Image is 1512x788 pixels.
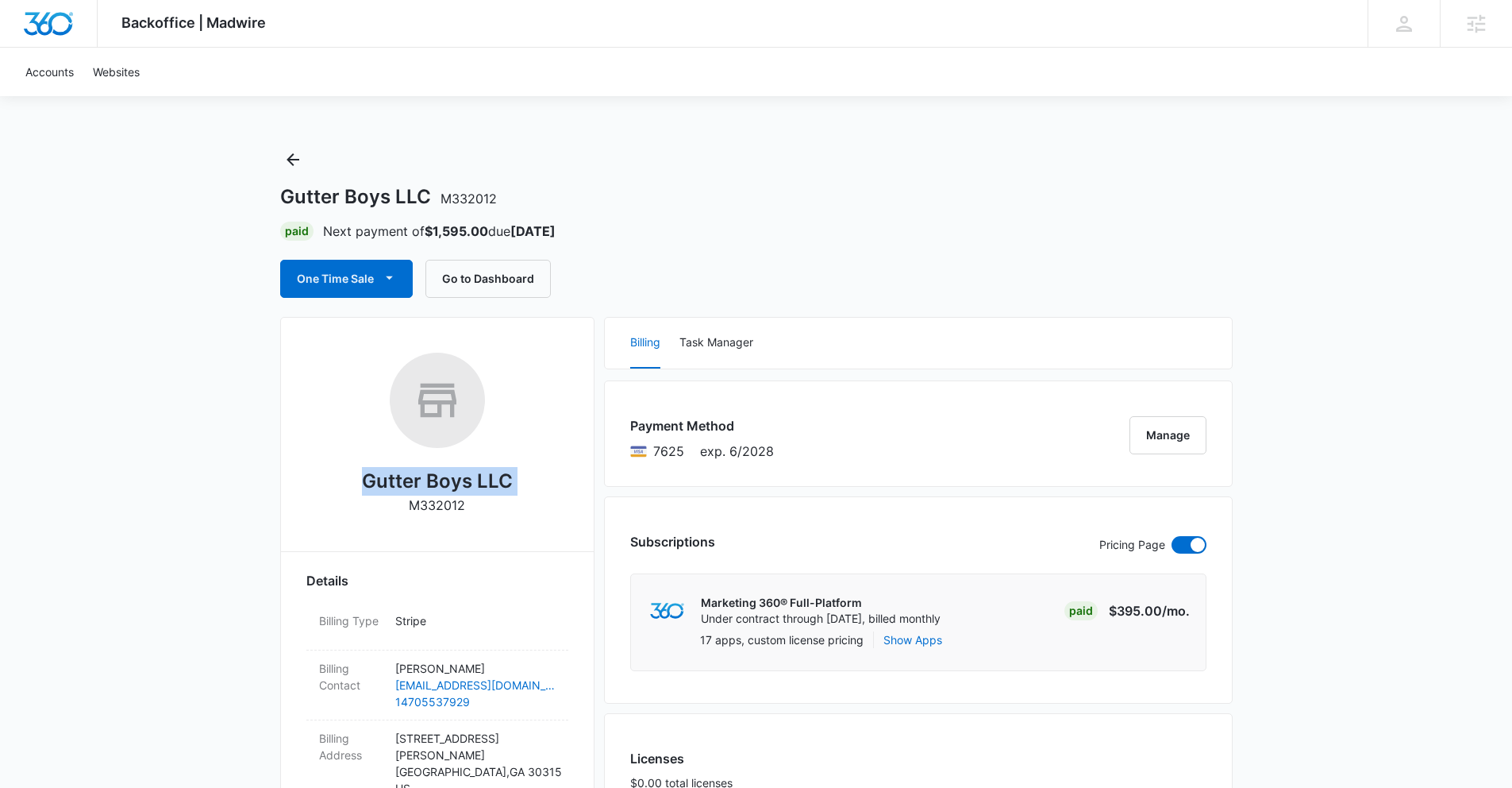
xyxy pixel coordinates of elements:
[425,260,551,298] button: Go to Dashboard
[323,222,556,241] p: Next payment of due
[362,467,513,496] h2: Gutter Boys LLC
[441,191,497,207] span: M332012
[83,48,149,96] a: Websites
[280,260,413,298] button: One Time Sale
[121,14,266,31] span: Backoffice | Madwire
[701,595,941,611] p: Marketing 360® Full-Platform
[653,442,684,461] span: Visa ending with
[16,48,83,96] a: Accounts
[630,532,715,551] h3: Subscriptions
[395,693,556,710] a: 14705537929
[425,223,488,239] strong: $1,595.00
[319,730,383,763] dt: Billing Address
[409,496,465,515] p: M332012
[395,677,556,693] a: [EMAIL_ADDRESS][DOMAIN_NAME]
[280,222,314,241] div: Paid
[630,416,774,435] h3: Payment Method
[510,223,556,239] strong: [DATE]
[700,632,864,648] p: 17 apps, custom license pricing
[650,603,684,620] img: marketing360Logo
[1162,603,1190,619] span: /mo.
[395,660,556,677] p: [PERSON_NAME]
[1109,601,1190,620] p: $395.00
[1099,536,1165,554] p: Pricing Page
[395,612,556,629] p: Stripe
[306,603,568,651] div: Billing TypeStripe
[701,611,941,627] p: Under contract through [DATE], billed monthly
[700,442,774,461] span: exp. 6/2028
[319,660,383,693] dt: Billing Contact
[306,651,568,720] div: Billing Contact[PERSON_NAME][EMAIL_ADDRESS][DOMAIN_NAME]14705537929
[319,612,383,629] dt: Billing Type
[630,749,733,768] h3: Licenses
[306,571,348,590] span: Details
[280,185,497,209] h1: Gutter Boys LLC
[630,318,660,369] button: Billing
[280,147,306,172] button: Back
[1064,601,1098,620] div: Paid
[679,318,753,369] button: Task Manager
[883,632,942,648] button: Show Apps
[1129,416,1206,454] button: Manage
